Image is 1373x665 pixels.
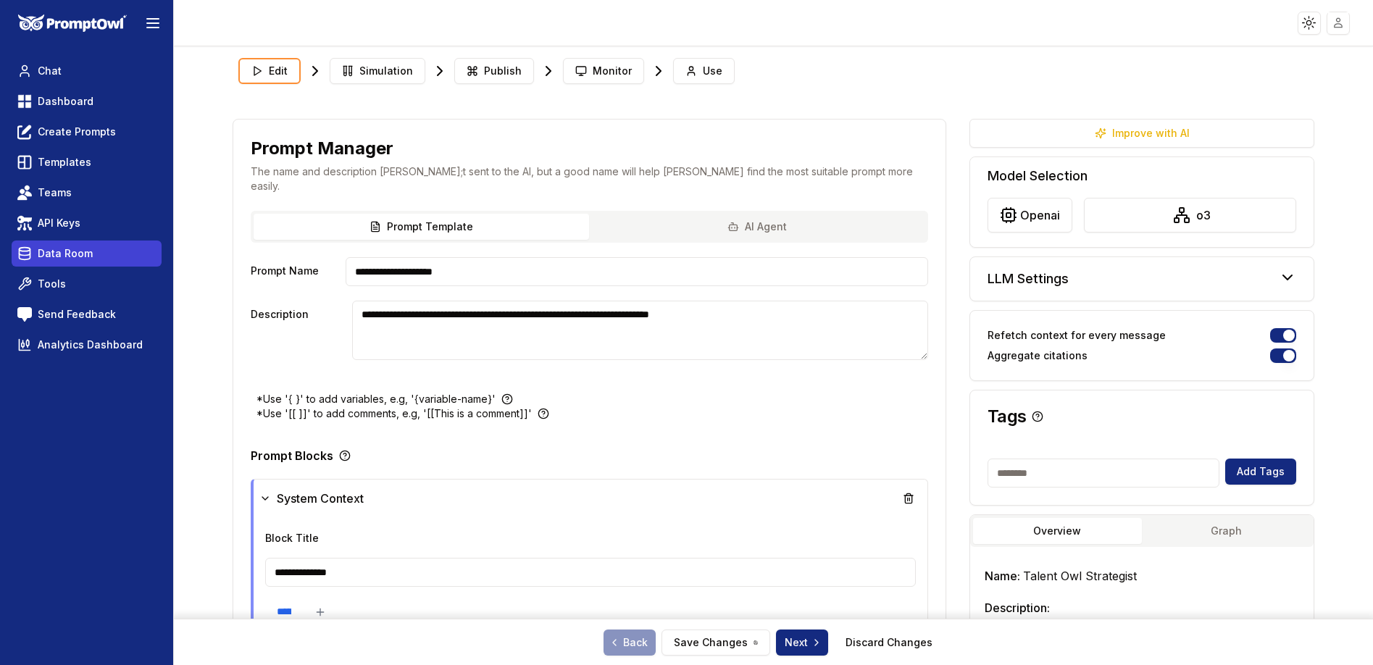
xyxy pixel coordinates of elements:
button: Next [776,630,828,656]
button: Edit [238,58,301,84]
button: o3 [1084,198,1297,233]
label: Block Title [265,532,319,544]
a: API Keys [12,210,162,236]
button: Simulation [330,58,425,84]
a: Tools [12,271,162,297]
a: Back [604,630,656,656]
button: Discard Changes [834,630,944,656]
button: Use [673,58,735,84]
a: Chat [12,58,162,84]
a: Send Feedback [12,301,162,327]
span: Publish [484,64,522,78]
button: Save Changes [662,630,770,656]
span: Analytics Dashboard [38,338,143,352]
h3: Description: [985,599,1300,616]
span: Monitor [593,64,632,78]
span: o3 [1196,206,1211,224]
img: PromptOwl [18,14,127,33]
p: *Use '{ }' to add variables, e.g, '{variable-name}' [256,392,496,406]
h3: Tags [988,408,1027,425]
span: Edit [269,64,288,78]
span: Templates [38,155,91,170]
button: Publish [454,58,534,84]
button: AI Agent [589,214,925,240]
span: Talent Owl Strategist [1023,569,1137,583]
span: System Context [277,490,364,507]
span: Tools [38,277,66,291]
a: Templates [12,149,162,175]
h5: Model Selection [988,166,1297,186]
span: Chat [38,64,62,78]
p: *Use '[[ ]]' to add comments, e.g, '[[This is a comment]]' [256,406,532,421]
span: Create Prompts [38,125,116,139]
span: Next [785,635,822,650]
img: placeholder-user.jpg [1328,12,1349,33]
span: Use [703,64,722,78]
button: Graph [1142,518,1311,544]
a: Create Prompts [12,119,162,145]
span: Send Feedback [38,307,116,322]
label: Description [251,301,346,360]
a: Dashboard [12,88,162,114]
span: API Keys [38,216,80,230]
label: Aggregate citations [988,351,1088,361]
span: openai [1020,206,1060,224]
span: Dashboard [38,94,93,109]
p: The name and description [PERSON_NAME];t sent to the AI, but a good name will help [PERSON_NAME] ... [251,164,928,193]
button: Monitor [563,58,644,84]
h5: LLM Settings [988,269,1069,289]
h1: Prompt Manager [251,137,393,160]
button: Improve with AI [969,119,1315,148]
button: Prompt Template [254,214,590,240]
a: Data Room [12,241,162,267]
p: Prompt Blocks [251,450,333,461]
img: feedback [17,307,32,322]
a: Discard Changes [846,635,932,650]
span: Teams [38,185,72,200]
a: Teams [12,180,162,206]
label: Prompt Name [251,257,340,286]
h3: Name: [985,567,1300,585]
a: Analytics Dashboard [12,332,162,358]
button: Overview [973,518,1142,544]
span: Data Room [38,246,93,261]
label: Refetch context for every message [988,330,1166,340]
button: Add Tags [1225,459,1296,485]
span: Simulation [359,64,413,78]
button: openai [988,198,1072,233]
